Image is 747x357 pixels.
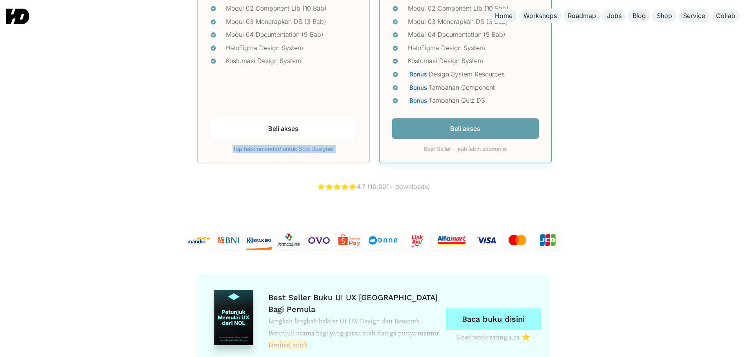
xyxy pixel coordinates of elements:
[495,12,513,20] div: Home
[408,96,539,106] div: Tambahan Quiz DS
[226,30,357,40] div: Modul 04 Documentation (9 Bab)
[716,12,735,20] div: Collab
[226,56,357,66] div: Kostumasi Design System
[607,12,622,20] div: Jobs
[563,9,601,22] a: Roadmap
[408,56,539,66] div: Kostumasi Design System
[226,17,357,27] div: Modul 03 Menerapkan DS (3 Bab)
[711,9,740,22] a: Collab
[408,84,429,91] span: Bonus
[602,9,626,22] a: Jobs
[408,17,539,27] div: Modul 03 Menerapkan DS (3 Bab)
[268,292,441,315] div: Best Seller Buku UI UX [GEOGRAPHIC_DATA] Bagi Pemula
[408,71,429,78] span: Bonus
[683,12,705,20] div: Service
[523,12,557,20] div: Workshops
[268,340,308,350] span: Limited stock
[408,69,539,80] div: Design System Resources
[568,12,596,20] div: Roadmap
[408,4,539,14] div: Modul 02 Component Lib (10 Bab)
[226,43,357,53] div: HaloFigma Design System
[408,83,539,93] div: Tambahan Component
[628,9,651,22] a: Blog
[226,4,357,14] div: Modul 02 Component Lib (10 Bab)
[632,12,646,20] div: Blog
[392,118,539,139] a: Beli akses
[446,308,541,330] a: Baca buku disini
[678,9,710,22] a: Service
[408,97,429,104] span: Bonus
[652,9,677,22] a: Shop
[490,9,517,22] a: Home
[408,30,539,40] div: Modul 04 Documentation (9 Bab)
[446,333,541,342] div: Goodreads rating 4.75 ⭐
[210,118,357,139] a: Beli akses
[657,12,672,20] div: Shop
[210,145,357,153] div: Top recommended untuk Solo Designer
[317,183,356,190] a: ⭐️⭐️⭐️⭐️⭐️
[519,9,562,22] a: Workshops
[392,145,539,153] div: Best Seller - jauh lebih ekonomis
[268,315,441,351] div: Langkah langkah belajar UI UX Design dan Research. Petunjuk utama bagi yang gatau arah dan ga pun...
[408,43,539,53] div: HaloFigma Design System
[185,230,562,251] img: Metode pembayaran Tutorial Membuat Design System dari NOL - HaloFigma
